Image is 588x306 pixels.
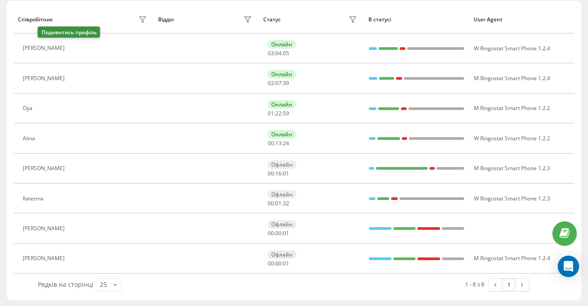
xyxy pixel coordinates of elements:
[268,220,296,228] div: Офлайн
[268,100,296,109] div: Онлайн
[368,16,465,23] div: В статусі
[474,254,550,262] span: M Ringostat Smart Phone 1.2.4
[268,139,274,147] span: 00
[474,135,550,142] span: W Ringostat Smart Phone 1.2.2
[23,45,67,51] div: [PERSON_NAME]
[275,110,282,117] span: 22
[283,79,289,87] span: 39
[38,27,100,38] div: Подивитись профіль
[263,16,281,23] div: Статус
[100,280,107,289] div: 25
[283,200,289,207] span: 32
[474,195,550,202] span: W Ringostat Smart Phone 1.2.3
[18,16,53,23] div: Співробітник
[268,79,274,87] span: 02
[268,190,296,199] div: Офлайн
[268,130,296,139] div: Онлайн
[283,229,289,237] span: 01
[23,255,67,261] div: [PERSON_NAME]
[283,49,289,57] span: 05
[474,45,550,52] span: W Ringostat Smart Phone 1.2.4
[474,104,550,112] span: M Ringostat Smart Phone 1.2.2
[268,200,289,207] div: : :
[158,16,174,23] div: Відділ
[283,139,289,147] span: 24
[283,110,289,117] span: 59
[268,140,289,147] div: : :
[275,139,282,147] span: 13
[268,260,274,267] span: 00
[275,200,282,207] span: 01
[268,160,296,169] div: Офлайн
[23,105,35,111] div: Oya
[502,278,515,291] a: 1
[474,74,550,82] span: M Ringostat Smart Phone 1.2.4
[465,280,484,289] div: 1 - 8 з 8
[283,260,289,267] span: 01
[268,49,274,57] span: 03
[275,79,282,87] span: 07
[275,170,282,177] span: 16
[268,250,296,259] div: Офлайн
[275,260,282,267] span: 00
[268,80,289,86] div: : :
[268,70,296,78] div: Онлайн
[474,164,550,172] span: M Ringostat Smart Phone 1.2.3
[268,40,296,49] div: Онлайн
[23,165,67,171] div: [PERSON_NAME]
[558,256,579,277] div: Open Intercom Messenger
[268,171,289,177] div: : :
[268,110,289,117] div: : :
[268,110,274,117] span: 01
[23,196,46,202] div: Katerina
[283,170,289,177] span: 01
[38,280,94,289] span: Рядків на сторінці
[474,16,570,23] div: User Agent
[268,230,289,237] div: : :
[275,229,282,237] span: 00
[268,50,289,57] div: : :
[23,135,37,142] div: Alina
[23,75,67,82] div: [PERSON_NAME]
[268,170,274,177] span: 00
[275,49,282,57] span: 04
[268,229,274,237] span: 00
[268,200,274,207] span: 00
[268,261,289,267] div: : :
[23,225,67,232] div: [PERSON_NAME]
